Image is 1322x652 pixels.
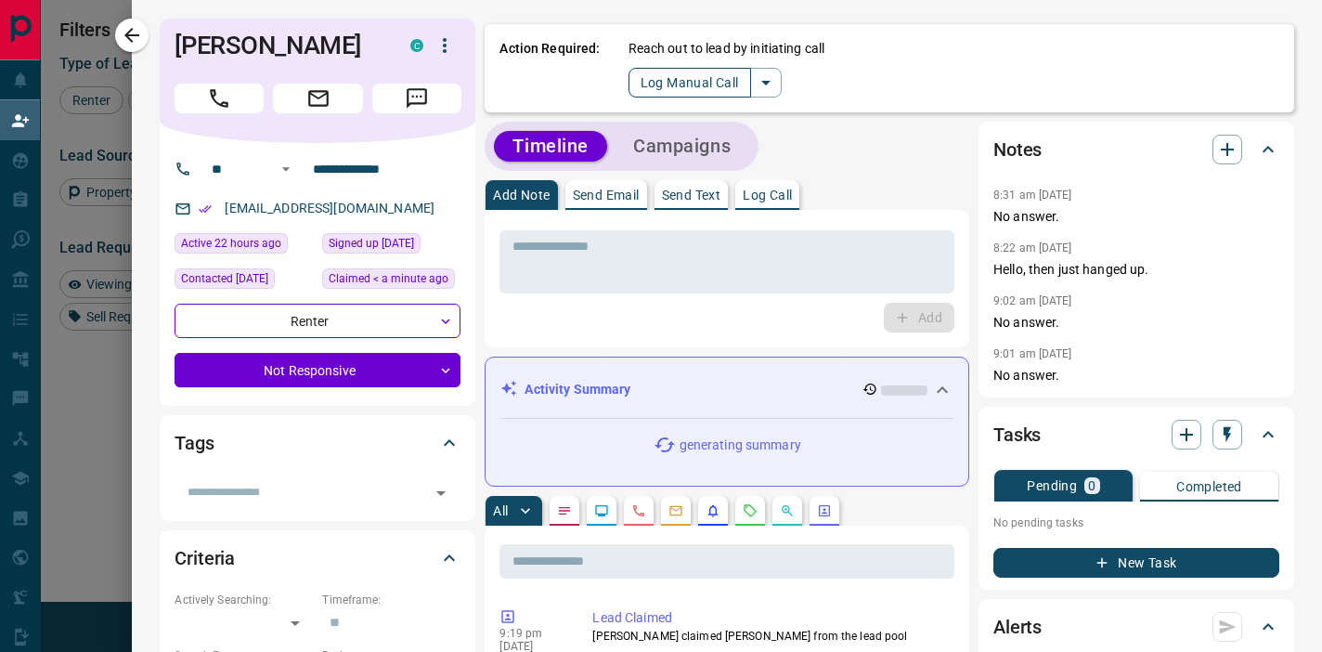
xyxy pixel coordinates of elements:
[743,189,792,202] p: Log Call
[629,68,751,98] button: Log Manual Call
[706,503,720,518] svg: Listing Alerts
[631,503,646,518] svg: Calls
[493,504,508,517] p: All
[181,234,281,253] span: Active 22 hours ago
[592,628,947,645] p: [PERSON_NAME] claimed [PERSON_NAME] from the lead pool
[175,268,313,294] div: Wed Feb 24 2021
[1088,479,1095,492] p: 0
[594,503,609,518] svg: Lead Browsing Activity
[993,347,1072,360] p: 9:01 am [DATE]
[993,313,1279,333] p: No answer.
[668,503,683,518] svg: Emails
[500,372,953,407] div: Activity Summary
[175,233,313,259] div: Sun Sep 14 2025
[780,503,795,518] svg: Opportunities
[1027,479,1077,492] p: Pending
[993,548,1279,578] button: New Task
[273,84,362,113] span: Email
[615,131,749,162] button: Campaigns
[175,536,460,580] div: Criteria
[817,503,832,518] svg: Agent Actions
[993,135,1042,164] h2: Notes
[175,84,264,113] span: Call
[372,84,461,113] span: Message
[993,412,1279,457] div: Tasks
[175,428,214,458] h2: Tags
[993,127,1279,172] div: Notes
[993,605,1279,649] div: Alerts
[175,592,313,608] p: Actively Searching:
[225,201,434,215] a: [EMAIL_ADDRESS][DOMAIN_NAME]
[680,436,801,455] p: generating summary
[629,39,825,59] p: Reach out to lead by initiating call
[181,269,268,288] span: Contacted [DATE]
[175,31,382,60] h1: [PERSON_NAME]
[993,207,1279,227] p: No answer.
[557,503,572,518] svg: Notes
[743,503,758,518] svg: Requests
[175,421,460,465] div: Tags
[993,612,1042,642] h2: Alerts
[275,158,297,180] button: Open
[993,294,1072,307] p: 9:02 am [DATE]
[322,592,460,608] p: Timeframe:
[322,268,460,294] div: Mon Sep 15 2025
[175,304,460,338] div: Renter
[629,68,782,98] div: split button
[592,608,947,628] p: Lead Claimed
[410,39,423,52] div: condos.ca
[993,509,1279,537] p: No pending tasks
[1176,480,1242,493] p: Completed
[499,627,564,640] p: 9:19 pm
[493,189,550,202] p: Add Note
[329,234,414,253] span: Signed up [DATE]
[993,241,1072,254] p: 8:22 am [DATE]
[494,131,607,162] button: Timeline
[993,420,1041,450] h2: Tasks
[499,39,600,98] p: Action Required:
[175,353,460,387] div: Not Responsive
[993,260,1279,280] p: Hello, then just hanged up.
[662,189,721,202] p: Send Text
[525,380,630,399] p: Activity Summary
[322,233,460,259] div: Fri Feb 19 2021
[428,480,454,506] button: Open
[329,269,448,288] span: Claimed < a minute ago
[993,366,1279,385] p: No answer.
[199,202,212,215] svg: Email Verified
[573,189,640,202] p: Send Email
[175,543,235,573] h2: Criteria
[993,189,1072,202] p: 8:31 am [DATE]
